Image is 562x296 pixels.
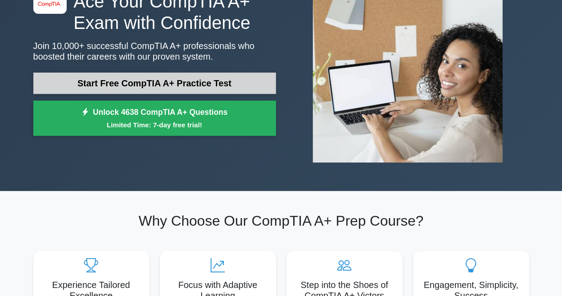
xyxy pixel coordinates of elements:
[33,101,276,136] a: Unlock 4638 CompTIA A+ QuestionsLimited Time: 7-day free trial!
[33,212,529,229] h2: Why Choose Our CompTIA A+ Prep Course?
[33,41,276,62] p: Join 10,000+ successful CompTIA A+ professionals who boosted their careers with our proven system.
[33,73,276,94] a: Start Free CompTIA A+ Practice Test
[44,120,265,130] small: Limited Time: 7-day free trial!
